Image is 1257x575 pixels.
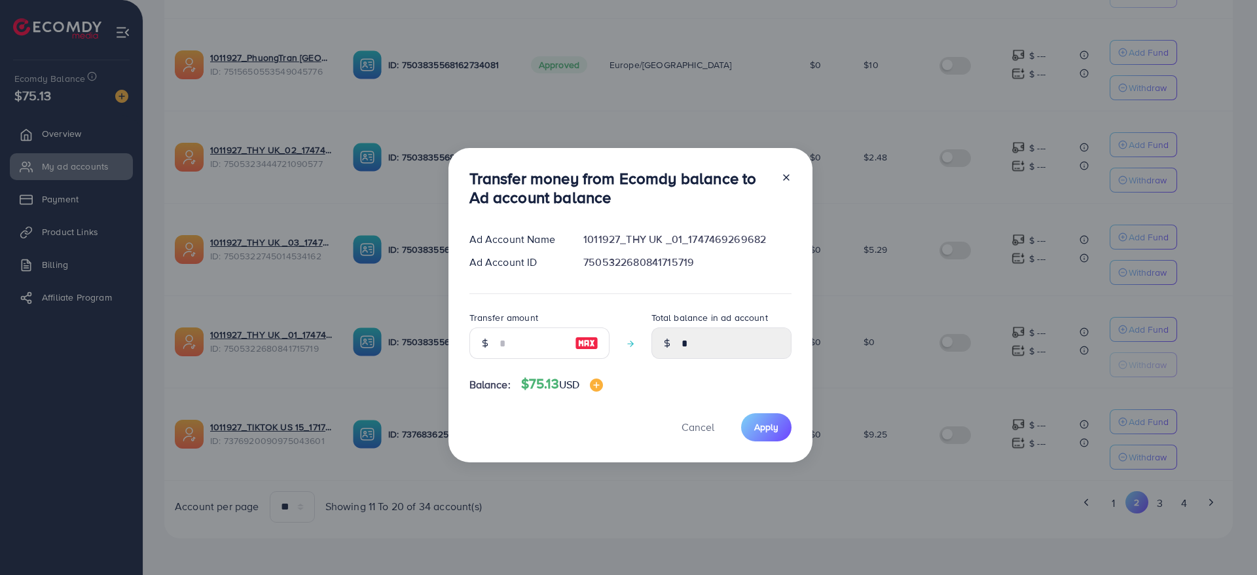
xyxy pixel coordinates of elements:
[575,335,598,351] img: image
[741,413,792,441] button: Apply
[521,376,603,392] h4: $75.13
[469,169,771,207] h3: Transfer money from Ecomdy balance to Ad account balance
[754,420,778,434] span: Apply
[459,232,574,247] div: Ad Account Name
[590,379,603,392] img: image
[573,255,801,270] div: 7505322680841715719
[573,232,801,247] div: 1011927_THY UK _01_1747469269682
[469,377,511,392] span: Balance:
[459,255,574,270] div: Ad Account ID
[469,311,538,324] label: Transfer amount
[665,413,731,441] button: Cancel
[1201,516,1247,565] iframe: Chat
[559,377,579,392] span: USD
[682,420,714,434] span: Cancel
[651,311,768,324] label: Total balance in ad account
